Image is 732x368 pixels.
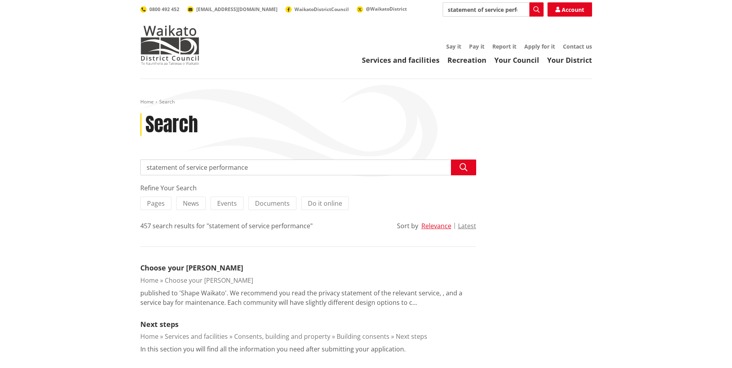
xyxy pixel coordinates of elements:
a: Say it [446,43,461,50]
a: Home [140,276,158,285]
a: WaikatoDistrictCouncil [285,6,349,13]
h1: Search [145,113,198,136]
a: @WaikatoDistrict [357,6,407,12]
a: Recreation [447,55,486,65]
a: Pay it [469,43,484,50]
a: Services and facilities [165,332,228,341]
span: @WaikatoDistrict [366,6,407,12]
img: Waikato District Council - Te Kaunihera aa Takiwaa o Waikato [140,25,199,65]
a: Consents, building and property [234,332,330,341]
a: Next steps [396,332,427,341]
div: Sort by [397,221,418,231]
div: 457 search results for "statement of service performance" [140,221,313,231]
a: Report it [492,43,516,50]
a: Your District [547,55,592,65]
a: Next steps [140,319,179,329]
a: Contact us [563,43,592,50]
span: Search [159,98,175,105]
a: Services and facilities [362,55,440,65]
a: Home [140,332,158,341]
a: Building consents [337,332,389,341]
span: Pages [147,199,165,208]
span: 0800 492 452 [149,6,179,13]
a: Choose your [PERSON_NAME] [140,263,243,272]
nav: breadcrumb [140,99,592,105]
input: Search input [140,160,476,175]
p: published to 'Shape Waikato'. We recommend you read the privacy statement of the relevant service... [140,288,476,307]
input: Search input [443,2,544,17]
span: [EMAIL_ADDRESS][DOMAIN_NAME] [196,6,278,13]
div: Refine Your Search [140,183,476,193]
p: In this section you will find all the information you need after submitting your application. [140,344,406,354]
a: Apply for it [524,43,555,50]
a: Home [140,98,154,105]
span: Documents [255,199,290,208]
button: Latest [458,222,476,229]
a: [EMAIL_ADDRESS][DOMAIN_NAME] [187,6,278,13]
span: News [183,199,199,208]
span: Events [217,199,237,208]
a: Account [548,2,592,17]
span: WaikatoDistrictCouncil [294,6,349,13]
a: 0800 492 452 [140,6,179,13]
button: Relevance [421,222,451,229]
a: Choose your [PERSON_NAME] [165,276,253,285]
span: Do it online [308,199,342,208]
a: Your Council [494,55,539,65]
